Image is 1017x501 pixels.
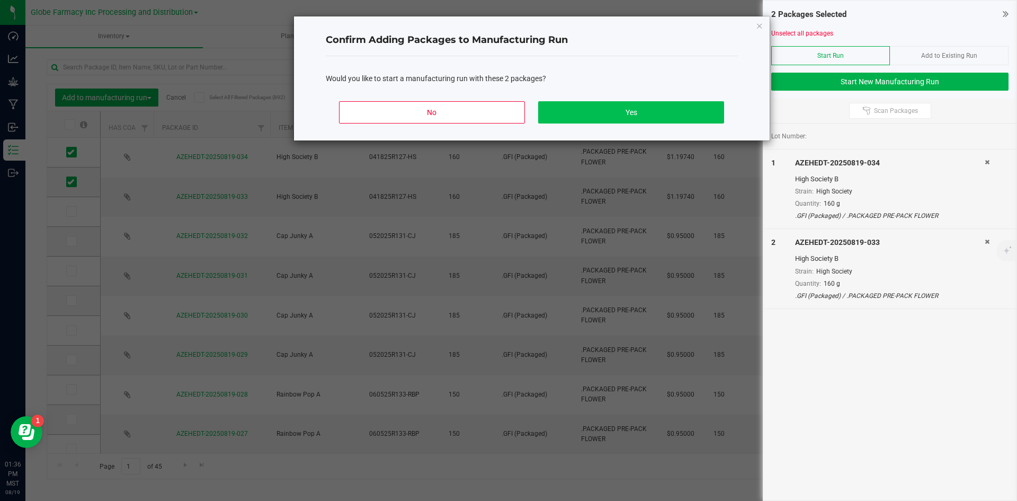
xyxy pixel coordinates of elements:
[538,101,724,124] button: Yes
[326,33,738,47] h4: Confirm Adding Packages to Manufacturing Run
[11,416,42,448] iframe: Resource center
[339,101,524,124] button: No
[326,73,738,84] div: Would you like to start a manufacturing run with these 2 packages?
[756,19,763,32] button: Close
[31,415,44,427] iframe: Resource center unread badge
